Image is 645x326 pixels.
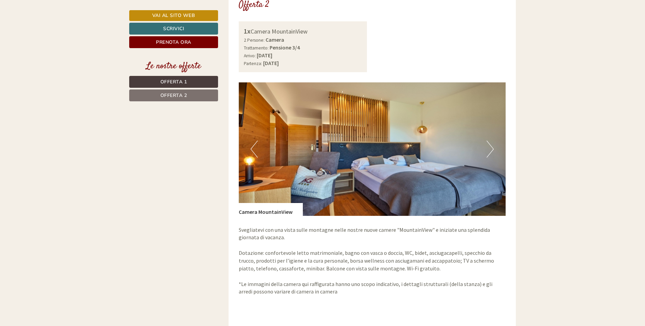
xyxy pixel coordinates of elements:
[239,82,506,216] img: image
[251,141,258,158] button: Previous
[239,226,506,296] p: Svegliatevi con una vista sulle montagne nelle nostre nuove camere "MountainView" e iniziate una ...
[129,23,218,35] a: Scrivici
[10,33,100,38] small: 21:37
[244,45,269,51] small: Trattamento:
[129,60,218,73] div: Le nostre offerte
[244,27,251,35] b: 1x
[244,61,262,66] small: Partenza:
[116,5,152,17] div: mercoledì
[10,20,100,25] div: [GEOGRAPHIC_DATA]
[257,52,272,59] b: [DATE]
[263,60,279,66] b: [DATE]
[266,36,284,43] b: Camera
[244,37,265,43] small: 2 Persone:
[244,26,362,36] div: Camera MountainView
[239,203,303,216] div: Camera MountainView
[487,141,494,158] button: Next
[160,92,187,99] span: Offerta 2
[160,79,187,85] span: Offerta 1
[129,36,218,48] a: Prenota ora
[5,18,103,39] div: Buon giorno, come possiamo aiutarla?
[270,44,300,51] b: Pensione 3/4
[129,10,218,21] a: Vai al sito web
[244,53,256,59] small: Arrivo:
[233,179,268,190] button: Invia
